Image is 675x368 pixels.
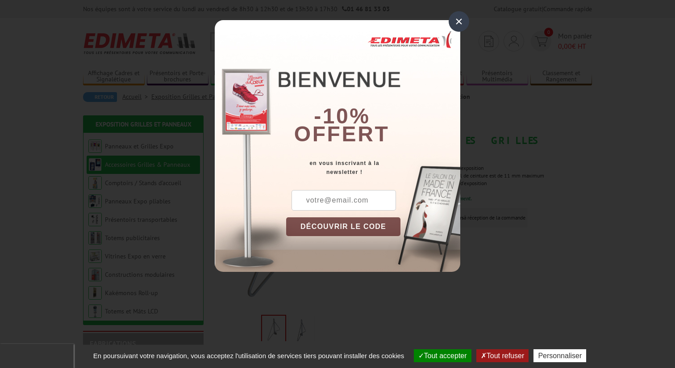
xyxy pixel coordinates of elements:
[286,217,400,236] button: DÉCOUVRIR LE CODE
[533,349,586,362] button: Personnaliser (fenêtre modale)
[294,122,390,146] font: offert
[414,349,471,362] button: Tout accepter
[89,352,409,360] span: En poursuivant votre navigation, vous acceptez l'utilisation de services tiers pouvant installer ...
[292,190,396,211] input: votre@email.com
[286,159,460,177] div: en vous inscrivant à la newsletter !
[449,11,469,32] div: ×
[314,104,370,128] b: -10%
[476,349,529,362] button: Tout refuser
